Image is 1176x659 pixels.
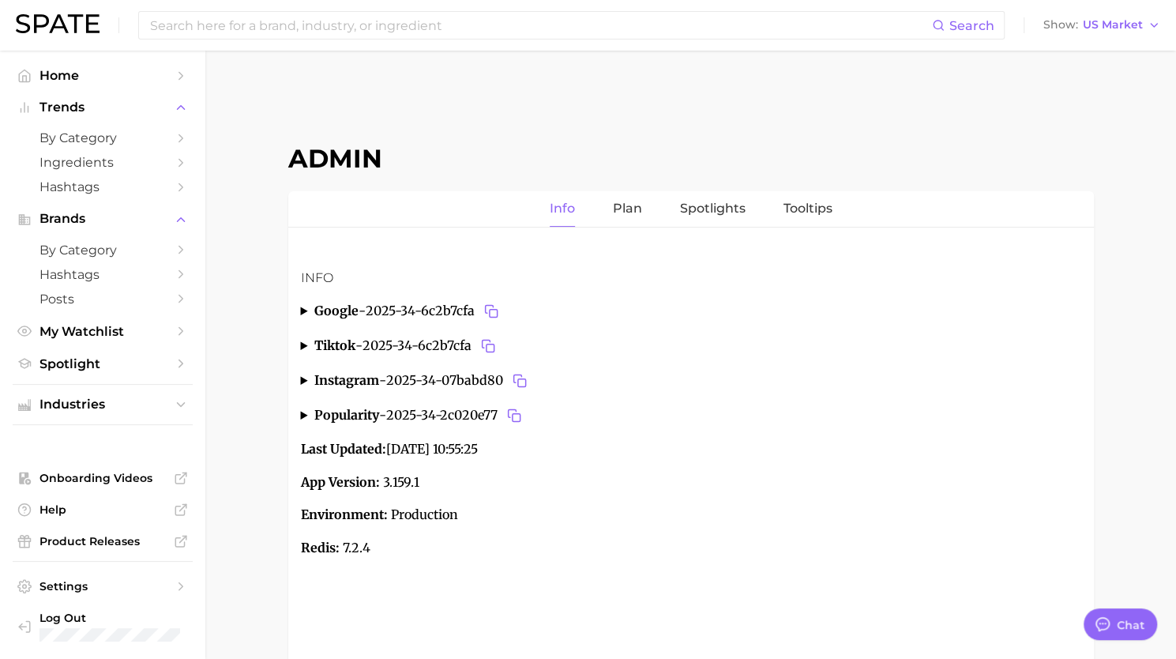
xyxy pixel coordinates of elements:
span: by Category [39,130,166,145]
input: Search here for a brand, industry, or ingredient [148,12,932,39]
a: Posts [13,287,193,311]
span: - [358,303,365,318]
p: 3.159.1 [301,473,1081,493]
span: Help [39,503,166,517]
span: 2025-34-6c2b7cfa [362,335,499,357]
p: Production [301,505,1081,525]
summary: google-2025-34-6c2b7cfaCopy 2025-34-6c2b7cfa to clipboard [301,300,1081,322]
a: by Category [13,126,193,150]
button: Copy 2025-34-6c2b7cfa to clipboard [477,335,499,357]
a: Log out. Currently logged in with e-mail marwat@spate.nyc. [13,606,193,646]
span: Settings [39,579,166,593]
button: ShowUS Market [1039,15,1164,36]
a: Hashtags [13,175,193,199]
span: Industries [39,397,166,412]
span: Show [1043,21,1078,29]
strong: App Version: [301,474,380,490]
span: Hashtags [39,179,166,194]
a: Ingredients [13,150,193,175]
a: Spotlights [680,191,746,227]
button: Industries [13,393,193,416]
summary: popularity-2025-34-2c020e77Copy 2025-34-2c020e77 to clipboard [301,405,1081,427]
span: My Watchlist [39,324,166,339]
span: Log Out [39,611,180,625]
strong: Environment: [301,506,388,522]
strong: Redis: [301,540,340,555]
button: Brands [13,207,193,231]
h3: Info [301,269,1081,288]
span: Home [39,68,166,83]
span: Onboarding Videos [39,471,166,485]
button: Trends [13,96,193,119]
p: 7.2.4 [301,538,1081,559]
a: Settings [13,574,193,598]
span: - [355,337,362,353]
p: [DATE] 10:55:25 [301,439,1081,460]
span: - [378,407,385,423]
span: 2025-34-6c2b7cfa [365,300,502,322]
span: Spotlight [39,356,166,371]
a: Info [550,191,575,227]
a: Product Releases [13,529,193,553]
strong: google [314,303,358,318]
a: Tooltips [783,191,832,227]
span: Ingredients [39,155,166,170]
strong: tiktok [314,337,355,353]
img: SPATE [16,14,100,33]
a: Spotlight [13,352,193,376]
a: by Category [13,238,193,262]
a: Hashtags [13,262,193,287]
span: 2025-34-2c020e77 [385,405,525,427]
span: Hashtags [39,267,166,282]
strong: instagram [314,372,378,388]
span: Product Releases [39,534,166,548]
a: Onboarding Videos [13,466,193,490]
button: Copy 2025-34-07babd80 to clipboard [509,370,531,392]
strong: popularity [314,407,378,423]
span: Posts [39,292,166,307]
a: Home [13,63,193,88]
span: Brands [39,212,166,226]
summary: tiktok-2025-34-6c2b7cfaCopy 2025-34-6c2b7cfa to clipboard [301,335,1081,357]
button: Copy 2025-34-6c2b7cfa to clipboard [480,300,502,322]
span: Trends [39,100,166,115]
span: 2025-34-07babd80 [385,370,531,392]
a: Help [13,498,193,522]
h1: Admin [288,143,1094,174]
a: Plan [613,191,642,227]
a: My Watchlist [13,319,193,344]
span: US Market [1083,21,1143,29]
strong: Last Updated: [301,441,386,457]
span: Search [949,18,994,33]
summary: instagram-2025-34-07babd80Copy 2025-34-07babd80 to clipboard [301,370,1081,392]
span: by Category [39,243,166,258]
button: Copy 2025-34-2c020e77 to clipboard [503,405,525,427]
span: - [378,372,385,388]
